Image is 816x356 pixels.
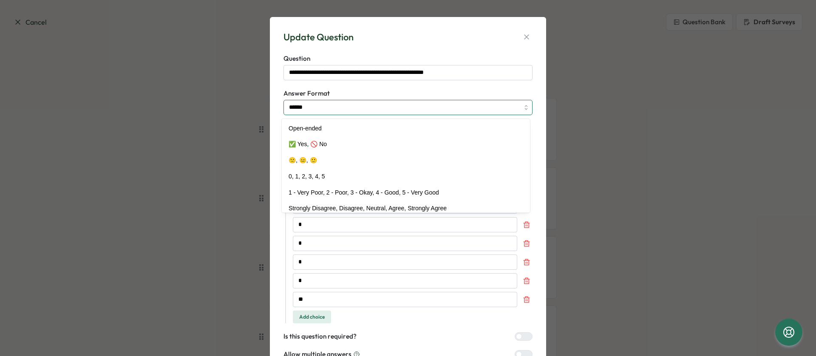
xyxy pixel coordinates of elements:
button: Remove choice 7 [521,237,533,249]
div: 1 - Very Poor, 2 - Poor, 3 - Okay, 4 - Good, 5 - Very Good [283,185,528,201]
div: Strongly Disagree, Disagree, Neutral, Agree, Strongly Agree [283,201,528,217]
label: Question [283,54,533,63]
div: Update Question [283,31,354,44]
span: Add choice [299,311,325,323]
button: Remove choice 9 [521,275,533,287]
button: Remove choice 8 [521,256,533,268]
label: Answer Format [283,89,533,98]
label: Is this question required? [283,332,357,341]
div: 🙁, 😐, 🙂 [283,153,528,169]
div: Open-ended [283,121,528,137]
button: Remove choice 10 [521,294,533,305]
div: ✅ Yes, 🚫 No [283,136,528,153]
div: 0, 1, 2, 3, 4, 5 [283,169,528,185]
button: Add choice [293,311,331,323]
button: Remove choice 6 [521,219,533,231]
